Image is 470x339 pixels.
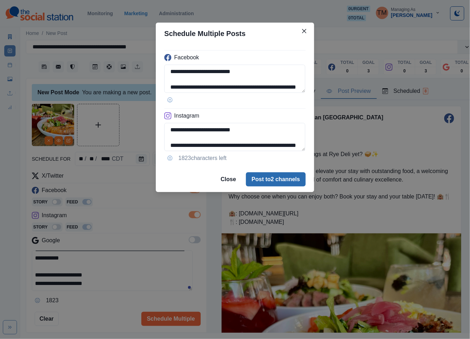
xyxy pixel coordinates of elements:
[215,172,242,186] button: Close
[299,25,310,37] button: Close
[174,53,199,62] p: Facebook
[246,172,306,186] button: Post to2 channels
[164,94,176,106] button: Opens Emoji Picker
[156,23,314,44] header: Schedule Multiple Posts
[164,153,176,164] button: Opens Emoji Picker
[174,112,199,120] p: Instagram
[178,154,227,162] p: 1823 characters left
